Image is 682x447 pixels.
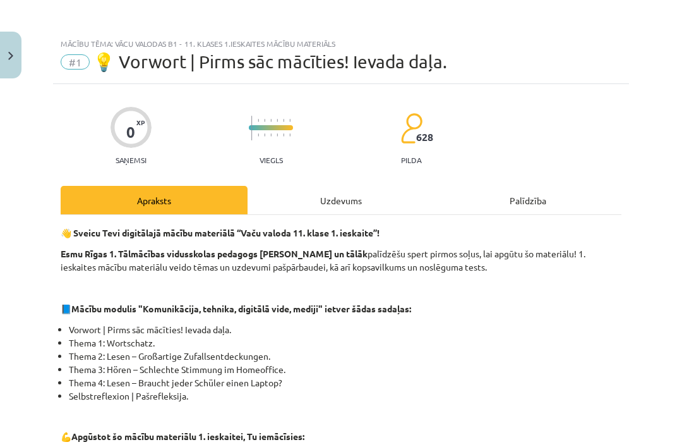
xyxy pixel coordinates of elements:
[289,119,290,122] img: icon-short-line-57e1e144782c952c97e751825c79c345078a6d821885a25fce030b3d8c18986b.svg
[61,39,621,48] div: Mācību tēma: Vācu valodas b1 - 11. klases 1.ieskaites mācību materiāls
[289,133,290,137] img: icon-short-line-57e1e144782c952c97e751825c79c345078a6d821885a25fce030b3d8c18986b.svg
[283,119,284,122] img: icon-short-line-57e1e144782c952c97e751825c79c345078a6d821885a25fce030b3d8c18986b.svg
[126,123,135,141] div: 0
[258,119,259,122] img: icon-short-line-57e1e144782c952c97e751825c79c345078a6d821885a25fce030b3d8c18986b.svg
[71,431,304,442] strong: Apgūstot šo mācību materiālu 1. ieskaitei, Tu iemācīsies:
[61,247,621,274] p: palīdzēšu spert pirmos soļus, lai apgūtu šo materiālu! 1. ieskaites mācību materiālu veido tēmas ...
[277,133,278,137] img: icon-short-line-57e1e144782c952c97e751825c79c345078a6d821885a25fce030b3d8c18986b.svg
[8,52,13,60] img: icon-close-lesson-0947bae3869378f0d4975bcd49f059093ad1ed9edebbc8119c70593378902aed.svg
[111,156,152,164] p: Saņemsi
[264,133,265,137] img: icon-short-line-57e1e144782c952c97e751825c79c345078a6d821885a25fce030b3d8c18986b.svg
[69,389,621,403] li: Selbstreflexion | Pašrefleksija.
[69,350,621,363] li: Thema 2: Lesen – Großartige Zufallsentdeckungen.
[434,186,621,214] div: Palīdzība
[251,116,253,140] img: icon-long-line-d9ea69661e0d244f92f715978eff75569469978d946b2353a9bb055b3ed8787d.svg
[61,227,380,238] strong: 👋 Sveicu Tevi digitālajā mācību materiālā “Vaču valoda 11. klase 1. ieskaite”!
[270,119,272,122] img: icon-short-line-57e1e144782c952c97e751825c79c345078a6d821885a25fce030b3d8c18986b.svg
[61,302,621,315] p: 📘
[61,430,621,443] p: 💪
[400,113,422,144] img: students-c634bb4e5e11cddfef0936a35e636f08e4e9abd3cc4e673bd6f9a4125e45ecb1.svg
[71,303,411,314] strong: Mācību modulis "Komunikācija, tehnika, digitālā vide, mediji" ietver šādas sadaļas:
[69,336,621,350] li: Thema 1: Wortschatz.
[283,133,284,137] img: icon-short-line-57e1e144782c952c97e751825c79c345078a6d821885a25fce030b3d8c18986b.svg
[69,376,621,389] li: Thema 4: Lesen – Braucht jeder Schüler einen Laptop?
[61,186,248,214] div: Apraksts
[248,186,434,214] div: Uzdevums
[258,133,259,137] img: icon-short-line-57e1e144782c952c97e751825c79c345078a6d821885a25fce030b3d8c18986b.svg
[93,51,447,72] span: 💡 Vorwort | Pirms sāc mācīties! Ievada daļa.
[264,119,265,122] img: icon-short-line-57e1e144782c952c97e751825c79c345078a6d821885a25fce030b3d8c18986b.svg
[277,119,278,122] img: icon-short-line-57e1e144782c952c97e751825c79c345078a6d821885a25fce030b3d8c18986b.svg
[416,132,433,143] span: 628
[69,363,621,376] li: Thema 3: Hören – Schlechte Stimmung im Homeoffice.
[270,133,272,137] img: icon-short-line-57e1e144782c952c97e751825c79c345078a6d821885a25fce030b3d8c18986b.svg
[61,248,368,259] strong: Esmu Rīgas 1. Tālmācības vidusskolas pedagogs [PERSON_NAME] un tālāk
[61,54,90,70] span: #1
[69,323,621,336] li: Vorwort | Pirms sāc mācīties! Ievada daļa.
[260,156,283,164] p: Viegls
[136,119,145,126] span: XP
[401,156,421,164] p: pilda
